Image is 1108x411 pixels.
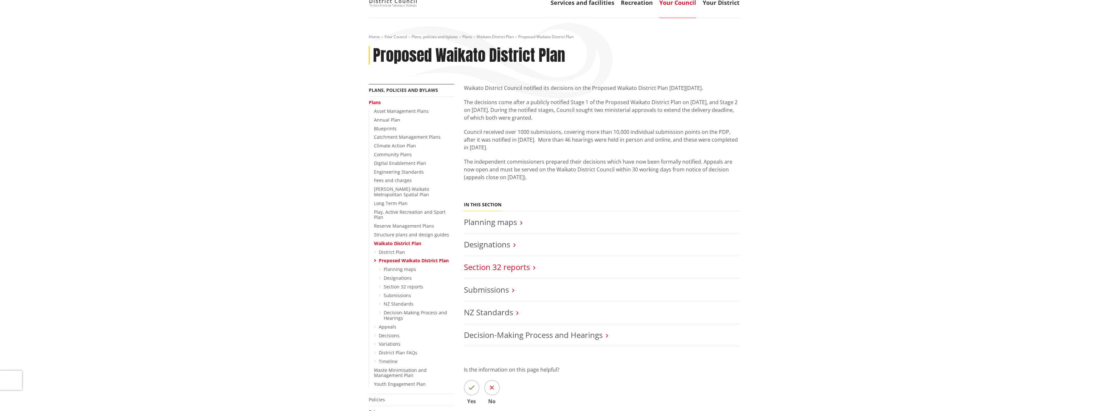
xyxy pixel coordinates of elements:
[477,34,514,39] a: Waikato District Plan
[374,240,421,246] a: Waikato District Plan
[1078,384,1102,407] iframe: Messenger Launcher
[374,177,412,183] a: Fees and charges
[369,87,438,93] a: Plans, policies and bylaws
[369,396,385,403] a: Policies
[374,160,426,166] a: Digital Enablement Plan
[464,217,517,227] a: Planning maps
[464,128,740,151] p: Council received over 1000 submissions, covering more than 10,000 individual submission points on...
[464,202,501,208] h5: In this section
[374,200,408,206] a: Long Term Plan
[384,284,423,290] a: Section 32 reports
[369,99,381,105] a: Plans
[374,223,434,229] a: Reserve Management Plans
[374,143,416,149] a: Climate Action Plan
[411,34,458,39] a: Plans, policies and bylaws
[379,358,398,364] a: Timeline
[464,158,740,181] p: The independent commissioners prepared their decisions which have now been formally notified. App...
[464,98,740,122] p: The decisions come after a publicly notified Stage 1 of the Proposed Waikato District Plan on [DA...
[384,275,412,281] a: Designations
[464,330,603,340] a: Decision-Making Process and Hearings
[379,341,400,347] a: Variations
[374,134,441,140] a: Catchment Management Plans
[374,117,400,123] a: Annual Plan
[369,34,740,40] nav: breadcrumb
[379,324,396,330] a: Appeals
[374,232,449,238] a: Structure plans and design guides
[384,309,447,321] a: Decision-Making Process and Hearings
[379,249,405,255] a: District Plan
[374,209,445,221] a: Play, Active Recreation and Sport Plan
[384,292,411,298] a: Submissions
[484,399,500,404] span: No
[384,34,407,39] a: Your Council
[462,34,472,39] a: Plans
[464,284,509,295] a: Submissions
[464,307,513,318] a: NZ Standards
[379,332,400,339] a: Decisions
[374,125,397,132] a: Blueprints
[464,84,740,92] p: Waikato District Council notified its decisions on the Proposed Waikato District Plan [DATE][DATE].
[374,108,429,114] a: Asset Management Plans
[374,381,426,387] a: Youth Engagement Plan
[464,366,740,373] p: Is the information on this page helpful?
[379,350,417,356] a: District Plan FAQs
[374,367,427,379] a: Waste Minimisation and Management Plan
[384,301,413,307] a: NZ Standards
[374,151,412,157] a: Community Plans
[374,186,429,198] a: [PERSON_NAME]-Waikato Metropolitan Spatial Plan
[464,262,530,272] a: Section 32 reports
[464,399,479,404] span: Yes
[464,239,510,250] a: Designations
[373,46,565,65] h1: Proposed Waikato District Plan
[379,257,449,264] a: Proposed Waikato District Plan
[384,266,416,272] a: Planning maps
[369,34,380,39] a: Home
[518,34,574,39] span: Proposed Waikato District Plan
[374,169,424,175] a: Engineering Standards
